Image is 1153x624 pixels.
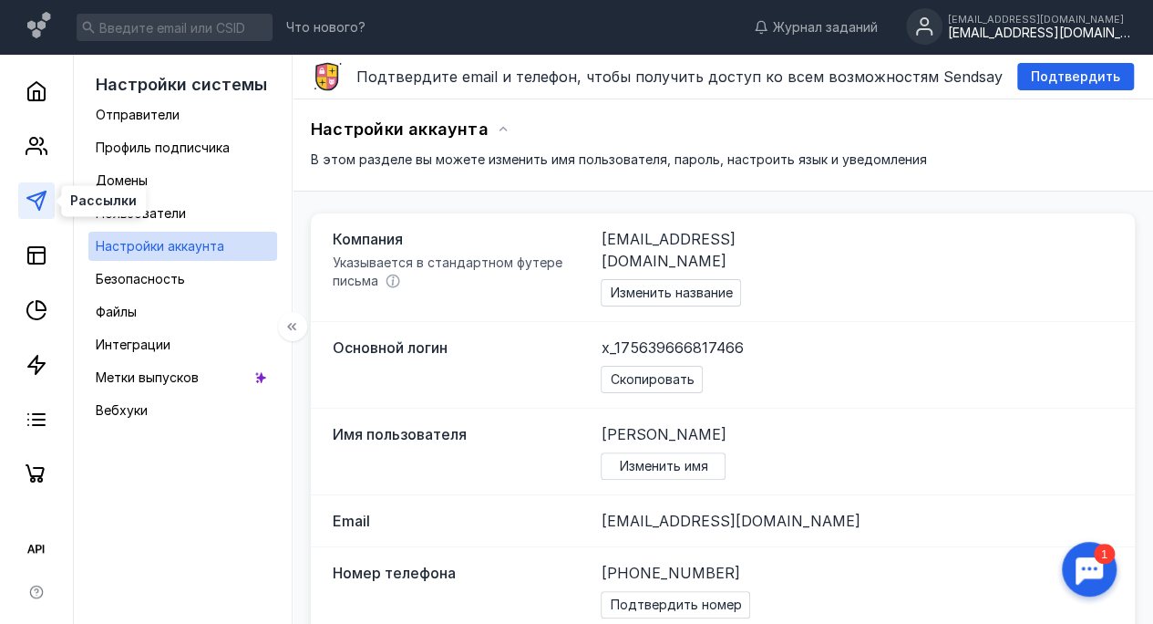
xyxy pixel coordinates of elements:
[333,425,467,443] span: Имя пользователя
[77,14,273,41] input: Введите email или CSID
[96,75,267,94] span: Настройки системы
[88,297,277,327] a: Файлы
[601,452,726,480] button: Изменить имя
[88,232,277,261] a: Настройки аккаунта
[277,21,375,34] a: Что нового?
[948,26,1130,41] div: [EMAIL_ADDRESS][DOMAIN_NAME]
[356,68,1003,86] span: Подтвердите email и телефон, чтобы получить доступ ко всем возможностям Sendsay
[311,120,489,139] span: Настройки аккаунта
[96,271,185,286] span: Безопасность
[601,591,750,619] button: Подтвердить номер
[96,238,224,254] span: Настройки аккаунта
[610,286,732,301] span: Изменить название
[1017,63,1134,90] button: Подтвердить
[41,11,62,31] div: 1
[96,107,180,122] span: Отправители
[619,459,707,474] span: Изменить имя
[96,172,148,188] span: Домены
[333,512,370,530] span: Email
[1031,69,1120,85] span: Подтвердить
[601,230,735,270] span: [EMAIL_ADDRESS][DOMAIN_NAME]
[96,369,199,385] span: Метки выпусков
[286,21,365,34] span: Что нового?
[96,337,170,352] span: Интеграции
[88,265,277,294] a: Безопасность
[948,14,1130,25] div: [EMAIL_ADDRESS][DOMAIN_NAME]
[333,564,456,582] span: Номер телефона
[601,512,860,530] span: [EMAIL_ADDRESS][DOMAIN_NAME]
[70,194,137,207] span: Рассылки
[96,402,148,418] span: Вебхуки
[311,151,927,167] span: В этом разделе вы можете изменить имя пользователя, пароль, настроить язык и уведомления
[601,425,726,443] span: [PERSON_NAME]
[333,230,403,248] span: Компания
[88,363,277,392] a: Метки выпусков
[96,304,137,319] span: Файлы
[88,100,277,130] a: Отправители
[610,372,694,388] span: Скопировать
[745,18,887,36] a: Журнал заданий
[88,396,277,425] a: Вебхуки
[601,366,703,393] button: Скопировать
[773,18,878,36] span: Журнал заданий
[88,166,277,195] a: Домены
[88,133,277,162] a: Профиль подписчика
[333,338,448,357] span: Основной логин
[96,140,230,155] span: Профиль подписчика
[601,337,743,359] span: x_175639666817466
[88,330,277,359] a: Интеграции
[333,255,562,288] span: Указывается в стандартном футере письма
[601,562,739,584] span: [PHONE_NUMBER]
[610,598,741,613] span: Подтвердить номер
[88,199,277,228] a: Пользователи
[601,279,741,307] button: Изменить название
